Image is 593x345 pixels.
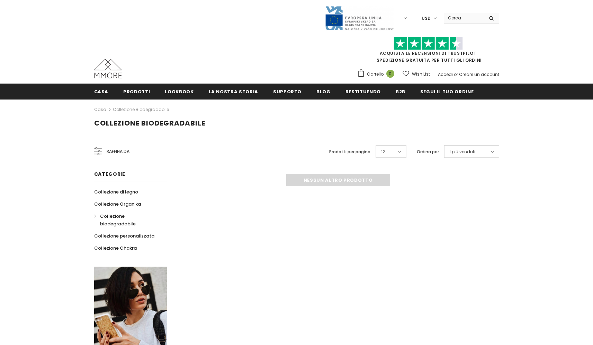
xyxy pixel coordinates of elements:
[209,84,258,99] a: La nostra storia
[454,71,458,77] span: or
[94,59,122,78] img: Casi MMORE
[94,105,106,114] a: Casa
[386,70,394,78] span: 0
[94,198,141,210] a: Collezione Organika
[412,71,430,78] span: Wish List
[357,40,499,63] span: SPEDIZIONE GRATUITA PER TUTTI GLI ORDINI
[345,88,381,95] span: Restituendo
[459,71,499,77] a: Creare un account
[396,88,405,95] span: B2B
[94,171,125,178] span: Categorie
[165,84,194,99] a: Lookbook
[316,88,331,95] span: Blog
[273,84,302,99] a: supporto
[381,148,385,155] span: 12
[113,106,169,112] a: Collezione biodegradabile
[420,84,474,99] a: Segui il tuo ordine
[94,242,137,254] a: Collezione Chakra
[165,88,194,95] span: Lookbook
[444,13,484,23] input: Search Site
[94,186,138,198] a: Collezione di legno
[367,71,384,78] span: Carrello
[94,84,109,99] a: Casa
[100,213,136,227] span: Collezione biodegradabile
[329,148,370,155] label: Prodotti per pagina
[422,15,431,22] span: USD
[325,15,394,21] a: Javni Razpis
[209,88,258,95] span: La nostra storia
[94,230,154,242] a: Collezione personalizzata
[438,71,453,77] a: Accedi
[94,245,137,251] span: Collezione Chakra
[396,84,405,99] a: B2B
[123,88,150,95] span: Prodotti
[420,88,474,95] span: Segui il tuo ordine
[417,148,439,155] label: Ordina per
[94,88,109,95] span: Casa
[345,84,381,99] a: Restituendo
[380,50,477,56] a: Acquista le recensioni di TrustPilot
[123,84,150,99] a: Prodotti
[316,84,331,99] a: Blog
[94,233,154,239] span: Collezione personalizzata
[94,118,205,128] span: Collezione biodegradabile
[273,88,302,95] span: supporto
[94,201,141,207] span: Collezione Organika
[403,68,430,80] a: Wish List
[450,148,475,155] span: I più venduti
[107,148,129,155] span: Raffina da
[357,69,398,79] a: Carrello 0
[94,189,138,195] span: Collezione di legno
[394,37,463,50] img: Fidati di Pilot Stars
[325,6,394,31] img: Javni Razpis
[94,210,159,230] a: Collezione biodegradabile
